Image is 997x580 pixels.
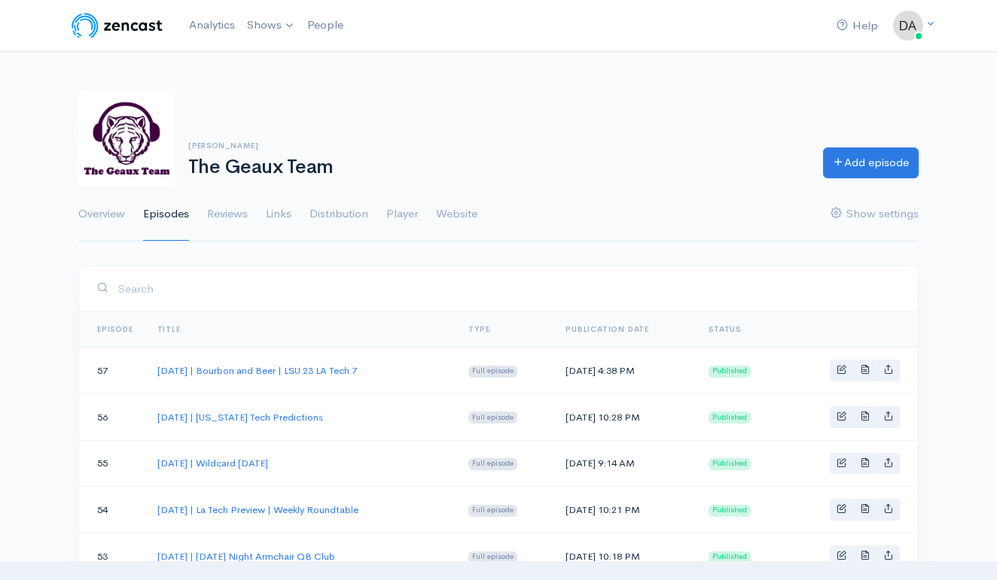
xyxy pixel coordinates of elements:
[553,533,697,580] td: [DATE] 10:18 PM
[157,550,335,563] a: [DATE] | [DATE] Night Armchair QB Club
[143,187,189,241] a: Episodes
[266,187,291,241] a: Links
[468,411,517,424] span: Full episode
[830,545,900,567] div: Basic example
[553,393,697,440] td: [DATE] 10:28 PM
[79,533,145,580] td: 53
[207,187,248,241] a: Reviews
[69,11,165,41] img: ZenCast Logo
[241,9,301,42] a: Shows
[831,10,884,42] a: Help
[709,551,751,563] span: Published
[79,393,145,440] td: 56
[157,457,268,469] a: [DATE] | Wildcard [DATE]
[709,505,751,517] span: Published
[78,187,125,241] a: Overview
[157,324,181,334] a: Title
[436,187,477,241] a: Website
[831,187,919,241] a: Show settings
[386,187,418,241] a: Player
[823,147,919,178] a: Add episode
[468,458,517,470] span: Full episode
[301,9,349,41] a: People
[468,551,517,563] span: Full episode
[188,141,805,150] h6: [PERSON_NAME]
[183,9,241,41] a: Analytics
[157,411,323,424] a: [DATE] | [US_STATE] Tech Predictions
[468,324,489,334] a: Type
[830,453,900,475] div: Basic example
[830,499,900,521] div: Basic example
[79,440,145,487] td: 55
[566,324,649,334] a: Publication date
[468,366,517,378] span: Full episode
[79,487,145,533] td: 54
[709,324,741,334] span: Status
[553,440,697,487] td: [DATE] 9:14 AM
[309,187,368,241] a: Distribution
[830,406,900,428] div: Basic example
[553,348,697,394] td: [DATE] 4:38 PM
[946,529,982,565] iframe: gist-messenger-bubble-iframe
[157,364,357,377] a: [DATE] | Bourbon and Beer | LSU 23 LA Tech 7
[553,487,697,533] td: [DATE] 10:21 PM
[709,411,751,424] span: Published
[157,503,358,516] a: [DATE] | La Tech Preview | Weekly Roundtable
[97,324,133,334] a: Episode
[893,11,923,41] img: ...
[468,505,517,517] span: Full episode
[79,348,145,394] td: 57
[709,366,751,378] span: Published
[188,156,805,178] h1: The Geaux Team
[830,360,900,381] div: Basic example
[117,273,900,304] input: Search
[709,458,751,470] span: Published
